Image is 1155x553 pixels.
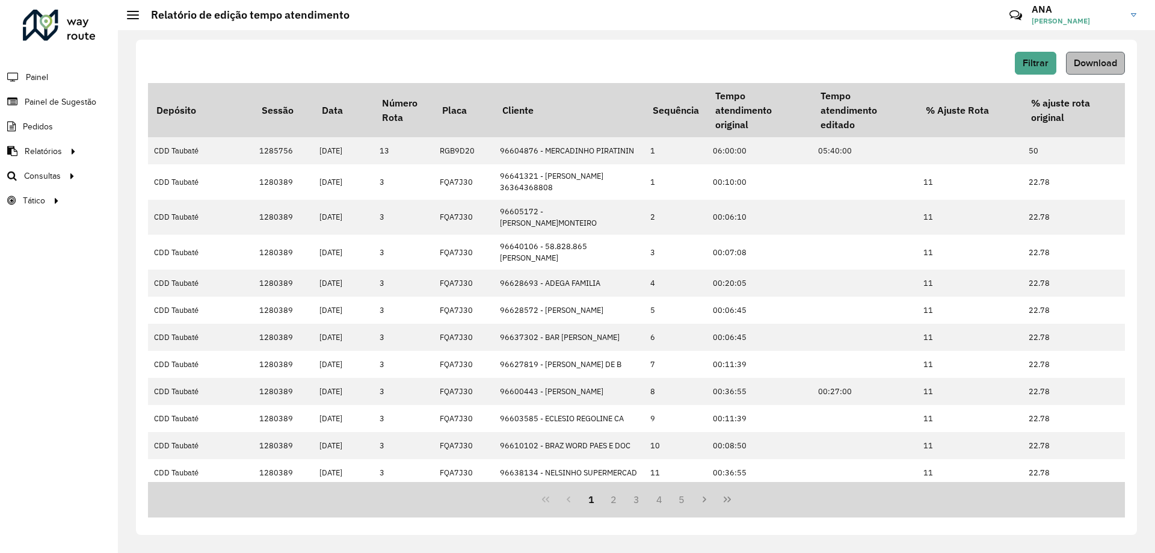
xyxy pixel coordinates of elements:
[494,459,644,486] td: 96638134 - NELSINHO SUPERMERCAD
[644,432,707,459] td: 10
[434,297,494,324] td: FQA7J30
[139,8,350,22] h2: Relatório de edição tempo atendimento
[434,235,494,270] td: FQA7J30
[917,200,1023,235] td: 11
[917,459,1023,486] td: 11
[494,164,644,199] td: 96641321 - [PERSON_NAME] 36364368808
[917,432,1023,459] td: 11
[148,405,253,432] td: CDD Taubaté
[707,351,812,378] td: 00:11:39
[148,351,253,378] td: CDD Taubaté
[434,270,494,297] td: FQA7J30
[580,488,603,511] button: 1
[374,137,434,164] td: 13
[313,324,374,351] td: [DATE]
[494,324,644,351] td: 96637302 - BAR [PERSON_NAME]
[253,459,313,486] td: 1280389
[716,488,739,511] button: Last Page
[253,432,313,459] td: 1280389
[1003,2,1029,28] a: Contato Rápido
[148,378,253,405] td: CDD Taubaté
[1023,200,1128,235] td: 22.78
[494,378,644,405] td: 96600443 - [PERSON_NAME]
[313,270,374,297] td: [DATE]
[625,488,648,511] button: 3
[253,83,313,137] th: Sessão
[253,405,313,432] td: 1280389
[494,432,644,459] td: 96610102 - BRAZ WORD PAES E DOC
[313,235,374,270] td: [DATE]
[148,83,253,137] th: Depósito
[707,137,812,164] td: 06:00:00
[26,71,48,84] span: Painel
[313,297,374,324] td: [DATE]
[707,405,812,432] td: 00:11:39
[812,378,917,405] td: 00:27:00
[917,324,1023,351] td: 11
[1023,83,1128,137] th: % ajuste rota original
[602,488,625,511] button: 2
[648,488,671,511] button: 4
[917,351,1023,378] td: 11
[374,297,434,324] td: 3
[148,137,253,164] td: CDD Taubaté
[253,200,313,235] td: 1280389
[313,432,374,459] td: [DATE]
[917,270,1023,297] td: 11
[707,164,812,199] td: 00:10:00
[707,432,812,459] td: 00:08:50
[434,83,494,137] th: Placa
[707,200,812,235] td: 00:06:10
[494,297,644,324] td: 96628572 - [PERSON_NAME]
[148,270,253,297] td: CDD Taubaté
[374,324,434,351] td: 3
[253,137,313,164] td: 1285756
[374,200,434,235] td: 3
[434,432,494,459] td: FQA7J30
[1023,324,1128,351] td: 22.78
[313,137,374,164] td: [DATE]
[1023,235,1128,270] td: 22.78
[494,351,644,378] td: 96627819 - [PERSON_NAME] DE B
[812,83,917,137] th: Tempo atendimento editado
[148,459,253,486] td: CDD Taubaté
[434,164,494,199] td: FQA7J30
[253,270,313,297] td: 1280389
[374,405,434,432] td: 3
[707,459,812,486] td: 00:36:55
[253,351,313,378] td: 1280389
[644,83,707,137] th: Sequência
[148,432,253,459] td: CDD Taubaté
[1032,4,1122,15] h3: ANA
[707,297,812,324] td: 00:06:45
[313,200,374,235] td: [DATE]
[434,378,494,405] td: FQA7J30
[434,137,494,164] td: RGB9D20
[374,378,434,405] td: 3
[707,270,812,297] td: 00:20:05
[253,324,313,351] td: 1280389
[693,488,716,511] button: Next Page
[494,235,644,270] td: 96640106 - 58.828.865 [PERSON_NAME]
[374,164,434,199] td: 3
[434,351,494,378] td: FQA7J30
[917,378,1023,405] td: 11
[1023,351,1128,378] td: 22.78
[253,378,313,405] td: 1280389
[253,164,313,199] td: 1280389
[148,164,253,199] td: CDD Taubaté
[917,235,1023,270] td: 11
[1023,58,1049,68] span: Filtrar
[313,351,374,378] td: [DATE]
[494,83,644,137] th: Cliente
[1023,405,1128,432] td: 22.78
[1023,164,1128,199] td: 22.78
[434,459,494,486] td: FQA7J30
[434,200,494,235] td: FQA7J30
[812,137,917,164] td: 05:40:00
[374,432,434,459] td: 3
[494,200,644,235] td: 96605172 - [PERSON_NAME]MONTEIRO
[23,194,45,207] span: Tático
[917,405,1023,432] td: 11
[1023,297,1128,324] td: 22.78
